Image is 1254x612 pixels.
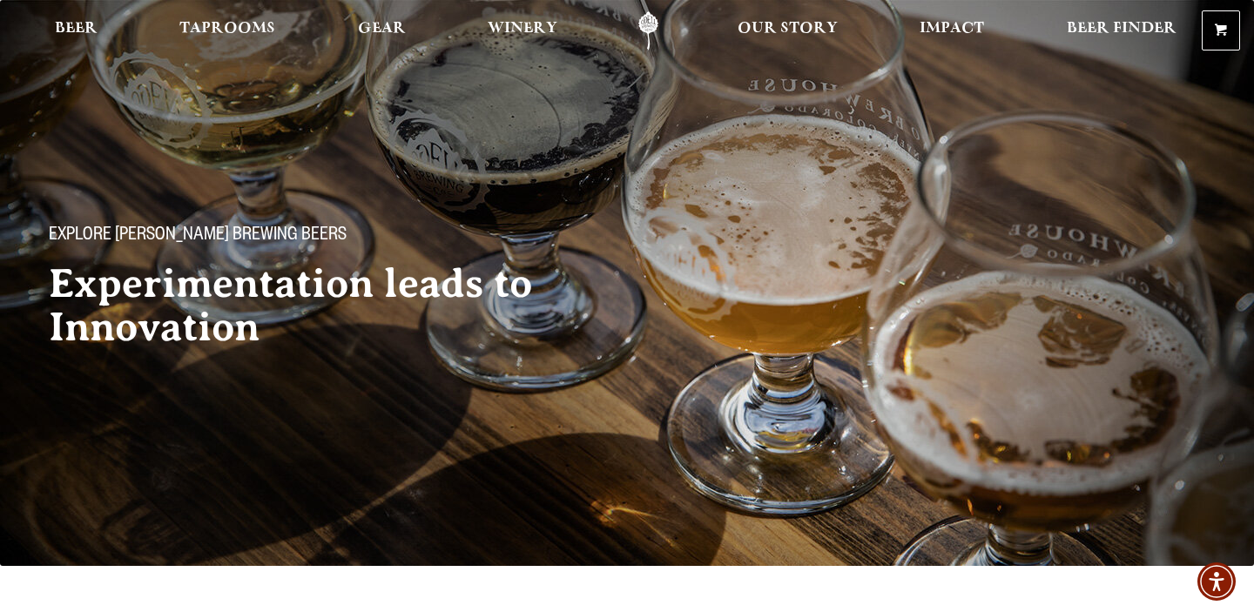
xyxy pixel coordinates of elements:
a: Impact [908,11,995,50]
span: Taprooms [179,22,275,36]
a: Winery [476,11,569,50]
a: Taprooms [168,11,287,50]
span: Our Story [738,22,838,36]
a: Beer Finder [1055,11,1188,50]
a: Beer [44,11,109,50]
span: Impact [920,22,984,36]
span: Explore [PERSON_NAME] Brewing Beers [49,225,347,248]
span: Winery [488,22,557,36]
a: Gear [347,11,417,50]
span: Beer [55,22,98,36]
span: Beer Finder [1067,22,1176,36]
a: Our Story [726,11,849,50]
a: Odell Home [616,11,681,50]
span: Gear [358,22,406,36]
h2: Experimentation leads to Innovation [49,262,592,349]
div: Accessibility Menu [1197,562,1236,601]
